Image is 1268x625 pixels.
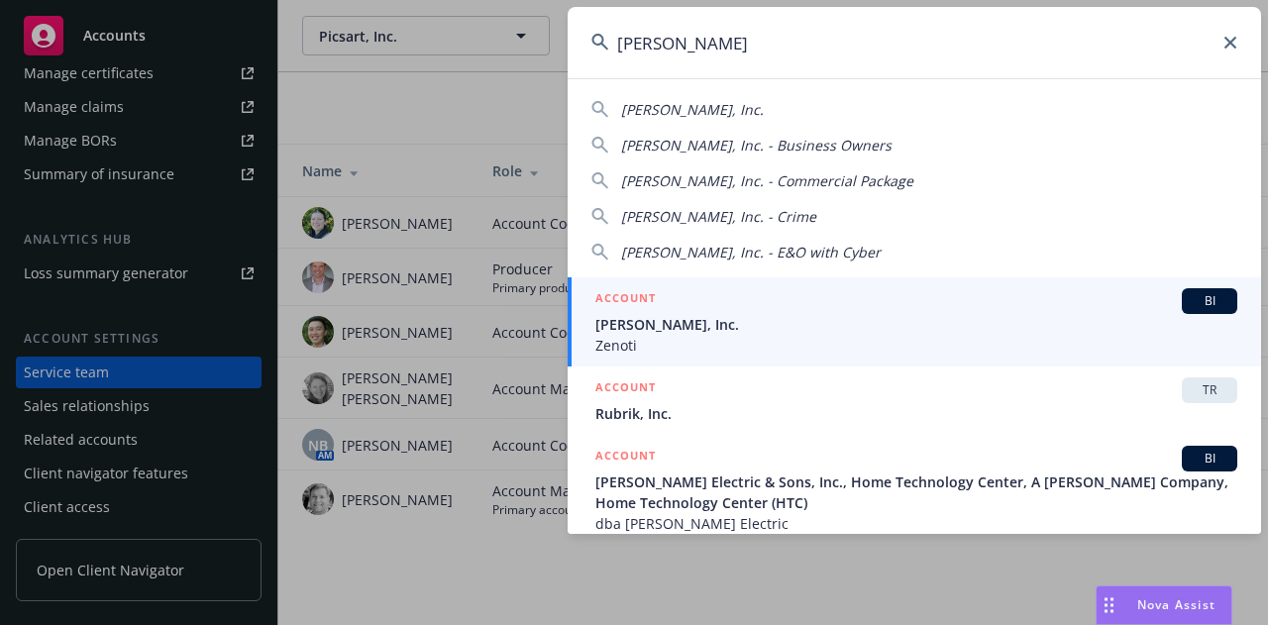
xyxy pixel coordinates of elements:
[595,403,1237,424] span: Rubrik, Inc.
[621,100,764,119] span: [PERSON_NAME], Inc.
[621,207,816,226] span: [PERSON_NAME], Inc. - Crime
[595,446,656,469] h5: ACCOUNT
[1190,381,1229,399] span: TR
[595,513,1237,534] span: dba [PERSON_NAME] Electric
[595,335,1237,356] span: Zenoti
[1190,450,1229,468] span: BI
[595,314,1237,335] span: [PERSON_NAME], Inc.
[621,243,881,261] span: [PERSON_NAME], Inc. - E&O with Cyber
[1137,596,1215,613] span: Nova Assist
[568,366,1261,435] a: ACCOUNTTRRubrik, Inc.
[1096,585,1232,625] button: Nova Assist
[621,136,892,155] span: [PERSON_NAME], Inc. - Business Owners
[595,471,1237,513] span: [PERSON_NAME] Electric & Sons, Inc., Home Technology Center, A [PERSON_NAME] Company, Home Techno...
[568,277,1261,366] a: ACCOUNTBI[PERSON_NAME], Inc.Zenoti
[1190,292,1229,310] span: BI
[568,7,1261,78] input: Search...
[568,435,1261,545] a: ACCOUNTBI[PERSON_NAME] Electric & Sons, Inc., Home Technology Center, A [PERSON_NAME] Company, Ho...
[595,377,656,401] h5: ACCOUNT
[595,288,656,312] h5: ACCOUNT
[1097,586,1121,624] div: Drag to move
[621,171,913,190] span: [PERSON_NAME], Inc. - Commercial Package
